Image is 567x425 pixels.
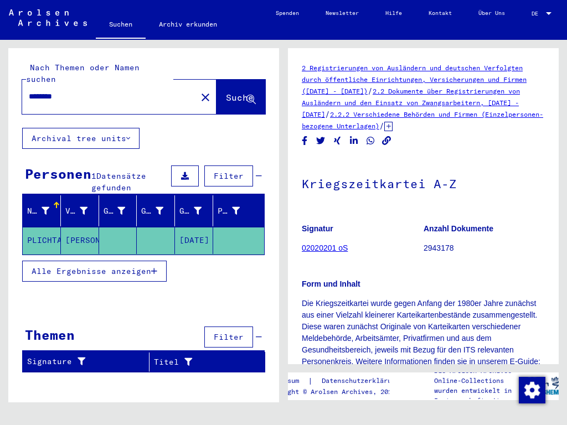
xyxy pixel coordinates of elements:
[217,80,265,114] button: Suche
[25,325,75,345] div: Themen
[365,134,377,148] button: Share on WhatsApp
[61,195,99,226] mat-header-cell: Vorname
[434,386,525,406] p: wurden entwickelt in Partnerschaft mit
[141,205,163,217] div: Geburt‏
[104,205,126,217] div: Geburtsname
[179,202,215,220] div: Geburtsdatum
[27,202,63,220] div: Nachname
[91,171,96,181] span: 1
[9,9,87,26] img: Arolsen_neg.svg
[104,202,140,220] div: Geburtsname
[332,134,343,148] button: Share on Xing
[302,298,545,379] p: Die Kriegszeitkartei wurde gegen Anfang der 1980er Jahre zunächst aus einer Vielzahl kleinerer Ka...
[424,242,545,254] p: 2943178
[381,134,393,148] button: Copy link
[214,171,244,181] span: Filter
[302,279,360,288] b: Form und Inhalt
[154,353,254,371] div: Titel
[424,224,493,233] b: Anzahl Dokumente
[146,11,230,38] a: Archiv erkunden
[204,326,253,348] button: Filter
[199,91,212,104] mat-icon: close
[302,64,527,95] a: 2 Registrierungen von Ausländern und deutschen Verfolgten durch öffentliche Einrichtungen, Versic...
[213,195,264,226] mat-header-cell: Prisoner #
[218,202,254,220] div: Prisoner #
[96,11,146,40] a: Suchen
[348,134,360,148] button: Share on LinkedIn
[368,86,373,96] span: /
[175,195,213,226] mat-header-cell: Geburtsdatum
[23,227,61,254] mat-cell: PLICHTA
[325,109,330,119] span: /
[22,261,167,282] button: Alle Ergebnisse anzeigen
[179,205,202,217] div: Geburtsdatum
[91,171,146,193] span: Datensätze gefunden
[264,375,413,387] div: |
[302,224,333,233] b: Signatur
[302,87,520,118] a: 2.2 Dokumente über Registrierungen von Ausländern und den Einsatz von Zwangsarbeitern, [DATE] - [...
[25,164,91,184] div: Personen
[302,243,348,252] a: 02020201 oS
[379,121,384,131] span: /
[218,205,240,217] div: Prisoner #
[22,128,140,149] button: Archival tree units
[226,92,254,103] span: Suche
[434,366,525,386] p: Die Arolsen Archives Online-Collections
[214,332,244,342] span: Filter
[27,356,141,367] div: Signature
[27,353,152,371] div: Signature
[26,63,140,84] mat-label: Nach Themen oder Namen suchen
[532,11,544,17] span: DE
[519,377,545,403] img: Zustimmung ändern
[264,387,413,397] p: Copyright © Arolsen Archives, 2021
[137,195,175,226] mat-header-cell: Geburt‏
[313,375,413,387] a: Datenschutzerklärung
[99,195,137,226] mat-header-cell: Geburtsname
[141,202,177,220] div: Geburt‏
[302,158,545,207] h1: Kriegszeitkartei A-Z
[23,195,61,226] mat-header-cell: Nachname
[32,266,151,276] span: Alle Ergebnisse anzeigen
[302,110,543,130] a: 2.2.2 Verschiedene Behörden und Firmen (Einzelpersonen-bezogene Unterlagen)
[65,205,87,217] div: Vorname
[204,165,253,186] button: Filter
[154,356,243,368] div: Titel
[65,202,101,220] div: Vorname
[315,134,327,148] button: Share on Twitter
[175,227,213,254] mat-cell: [DATE]
[27,205,49,217] div: Nachname
[299,134,311,148] button: Share on Facebook
[194,86,217,108] button: Clear
[61,227,99,254] mat-cell: [PERSON_NAME]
